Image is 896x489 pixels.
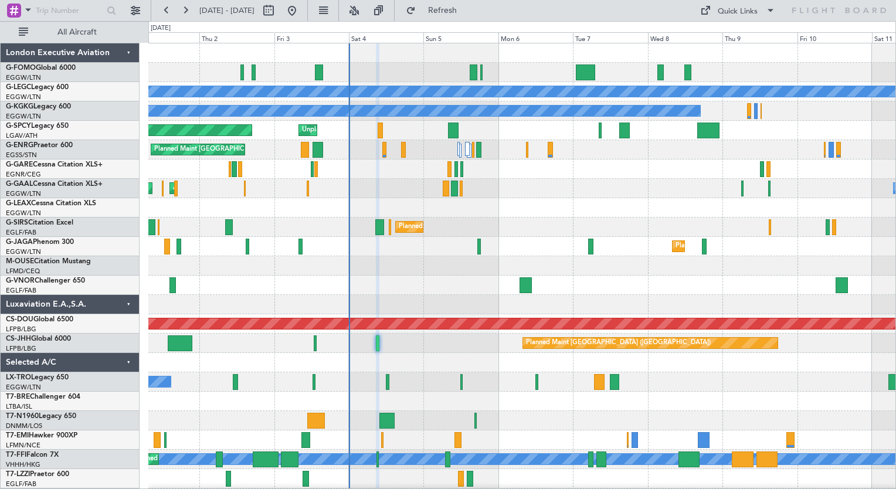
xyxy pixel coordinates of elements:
[6,286,36,295] a: EGLF/FAB
[6,480,36,488] a: EGLF/FAB
[418,6,467,15] span: Refresh
[6,393,30,400] span: T7-BRE
[6,64,76,72] a: G-FOMOGlobal 6000
[6,131,38,140] a: LGAV/ATH
[6,161,103,168] a: G-GARECessna Citation XLS+
[797,32,872,43] div: Fri 10
[125,32,199,43] div: Wed 1
[6,432,29,439] span: T7-EMI
[6,335,71,342] a: CS-JHHGlobal 6000
[6,451,26,459] span: T7-FFI
[401,1,471,20] button: Refresh
[6,267,40,276] a: LFMD/CEQ
[399,218,583,236] div: Planned Maint [GEOGRAPHIC_DATA] ([GEOGRAPHIC_DATA])
[6,451,59,459] a: T7-FFIFalcon 7X
[6,73,41,82] a: EGGW/LTN
[6,325,36,334] a: LFPB/LBG
[6,374,31,381] span: LX-TRO
[6,316,73,323] a: CS-DOUGlobal 6500
[676,237,860,255] div: Planned Maint [GEOGRAPHIC_DATA] ([GEOGRAPHIC_DATA])
[6,112,41,121] a: EGGW/LTN
[36,2,103,19] input: Trip Number
[6,142,73,149] a: G-ENRGPraetor 600
[573,32,647,43] div: Tue 7
[423,32,498,43] div: Sun 5
[6,413,39,420] span: T7-N1960
[6,84,31,91] span: G-LEGC
[6,103,71,110] a: G-KGKGLegacy 600
[6,413,76,420] a: T7-N1960Legacy 650
[151,23,171,33] div: [DATE]
[6,161,33,168] span: G-GARE
[6,209,41,218] a: EGGW/LTN
[30,28,124,36] span: All Aircraft
[6,142,33,149] span: G-ENRG
[722,32,797,43] div: Thu 9
[6,471,69,478] a: T7-LZZIPraetor 600
[498,32,573,43] div: Mon 6
[6,170,41,179] a: EGNR/CEG
[6,84,69,91] a: G-LEGCLegacy 600
[6,344,36,353] a: LFPB/LBG
[6,335,31,342] span: CS-JHH
[302,121,422,139] div: Unplanned Maint [GEOGRAPHIC_DATA]
[6,258,91,265] a: M-OUSECitation Mustang
[6,93,41,101] a: EGGW/LTN
[6,441,40,450] a: LFMN/NCE
[6,374,69,381] a: LX-TROLegacy 650
[648,32,722,43] div: Wed 8
[6,181,33,188] span: G-GAAL
[6,277,35,284] span: G-VNOR
[6,422,42,430] a: DNMM/LOS
[6,189,41,198] a: EGGW/LTN
[173,179,241,197] div: AOG Maint Dusseldorf
[6,460,40,469] a: VHHH/HKG
[6,432,77,439] a: T7-EMIHawker 900XP
[349,32,423,43] div: Sat 4
[6,64,36,72] span: G-FOMO
[6,258,34,265] span: M-OUSE
[6,239,74,246] a: G-JAGAPhenom 300
[199,32,274,43] div: Thu 2
[6,402,32,411] a: LTBA/ISL
[6,383,41,392] a: EGGW/LTN
[6,219,73,226] a: G-SIRSCitation Excel
[6,123,69,130] a: G-SPCYLegacy 650
[6,219,28,226] span: G-SIRS
[6,103,33,110] span: G-KGKG
[6,123,31,130] span: G-SPCY
[6,200,96,207] a: G-LEAXCessna Citation XLS
[6,200,31,207] span: G-LEAX
[274,32,349,43] div: Fri 3
[6,247,41,256] a: EGGW/LTN
[6,151,37,159] a: EGSS/STN
[6,228,36,237] a: EGLF/FAB
[526,334,711,352] div: Planned Maint [GEOGRAPHIC_DATA] ([GEOGRAPHIC_DATA])
[6,181,103,188] a: G-GAALCessna Citation XLS+
[154,141,339,158] div: Planned Maint [GEOGRAPHIC_DATA] ([GEOGRAPHIC_DATA])
[6,471,30,478] span: T7-LZZI
[6,277,85,284] a: G-VNORChallenger 650
[6,316,33,323] span: CS-DOU
[6,393,80,400] a: T7-BREChallenger 604
[199,5,254,16] span: [DATE] - [DATE]
[6,239,33,246] span: G-JAGA
[13,23,127,42] button: All Aircraft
